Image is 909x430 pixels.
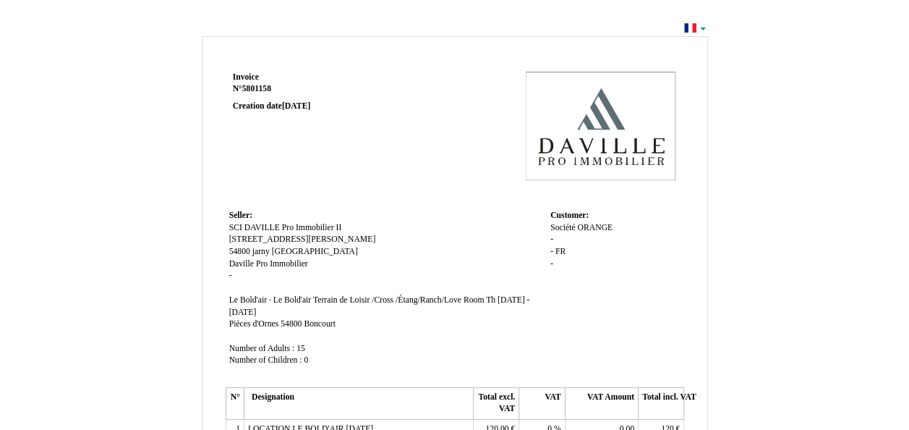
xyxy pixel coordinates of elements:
span: Pièces d'Ornes [229,319,279,329]
span: 15 [296,344,305,353]
span: jarny [252,247,270,256]
span: [STREET_ADDRESS][PERSON_NAME] [229,235,376,244]
th: VAT Amount [565,387,638,419]
span: [DATE] [282,101,310,111]
span: Daville Pro Immobilier [229,259,308,269]
span: Number of Children : [229,355,302,365]
img: logo [520,72,680,180]
span: [GEOGRAPHIC_DATA] [272,247,358,256]
th: VAT [519,387,565,419]
span: Invoice [233,72,259,82]
span: 54800 [281,319,302,329]
span: ORANGE [577,223,613,232]
span: Number of Adults : [229,344,295,353]
th: Designation [244,387,473,419]
th: Total incl. VAT [639,387,684,419]
strong: N° [233,83,406,95]
span: - [550,259,553,269]
span: 5801158 [242,84,271,93]
span: 0 [304,355,308,365]
span: Th [DATE] - [DATE] [229,295,530,317]
span: FR [555,247,566,256]
span: SCI DAVILLE Pro Immobilier II [229,223,342,232]
th: Total excl. VAT [473,387,518,419]
span: Société [550,223,575,232]
strong: Creation date [233,101,311,111]
span: - [229,271,232,280]
span: 54800 [229,247,250,256]
span: Boncourt [304,319,336,329]
span: Seller: [229,211,252,220]
span: - [550,235,553,244]
span: Customer: [550,211,589,220]
th: N° [226,387,244,419]
span: - [550,247,553,256]
span: Le Bold'air · Le Bold'air Terrain de Loisir /Cross /Étang/Ranch/Love Room [229,295,485,305]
